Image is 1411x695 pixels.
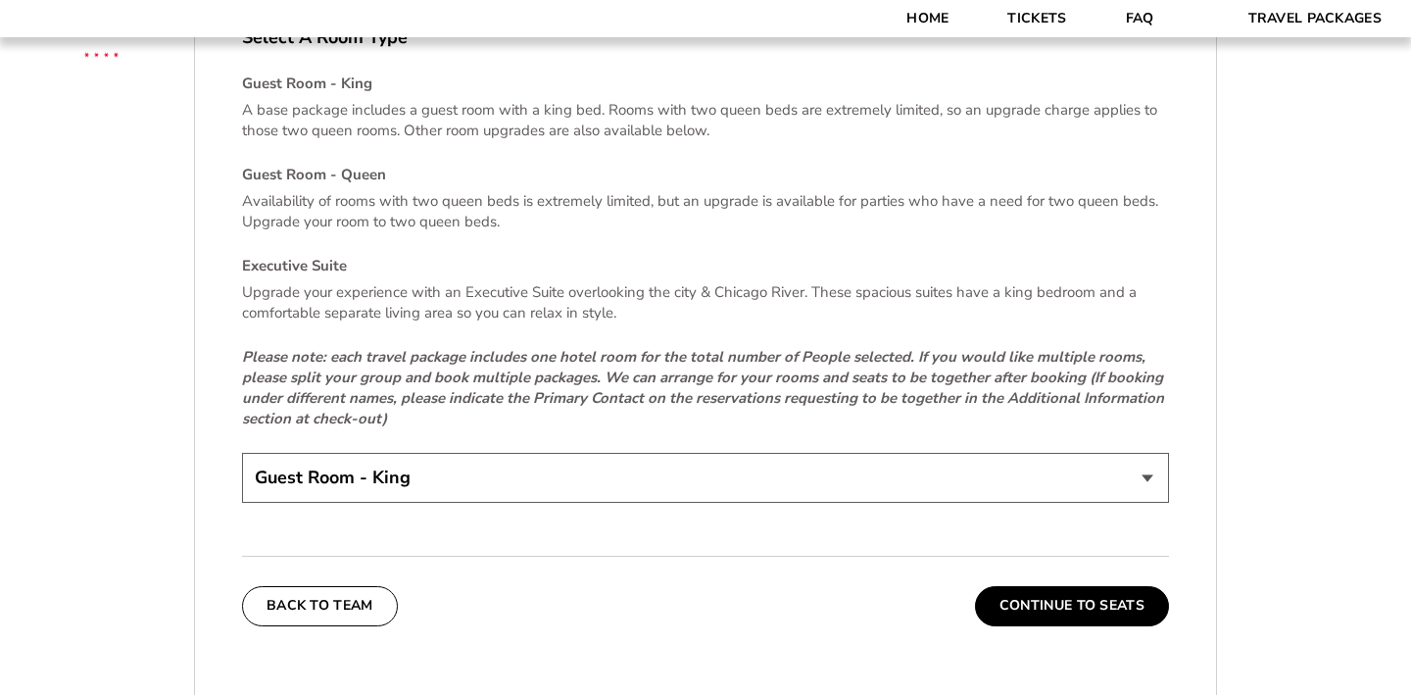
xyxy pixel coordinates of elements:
[242,586,398,625] button: Back To Team
[242,25,1169,50] label: Select A Room Type
[242,165,1169,185] h4: Guest Room - Queen
[242,347,1164,428] em: Please note: each travel package includes one hotel room for the total number of People selected....
[242,74,1169,94] h4: Guest Room - King
[242,100,1169,141] p: A base package includes a guest room with a king bed. Rooms with two queen beds are extremely lim...
[242,256,1169,276] h4: Executive Suite
[242,282,1169,323] p: Upgrade your experience with an Executive Suite overlooking the city & Chicago River. These spaci...
[975,586,1169,625] button: Continue To Seats
[59,10,144,95] img: CBS Sports Thanksgiving Classic
[242,191,1169,232] p: Availability of rooms with two queen beds is extremely limited, but an upgrade is available for p...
